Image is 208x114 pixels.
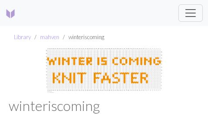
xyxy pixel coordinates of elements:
button: Toggle navigation [178,4,203,22]
a: mahven [40,34,59,40]
img: Logo [5,8,16,19]
li: winteriscoming [59,33,104,41]
a: Library [14,34,31,40]
h1: winteriscoming [9,97,199,114]
img: winteriscoming [5,48,203,94]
